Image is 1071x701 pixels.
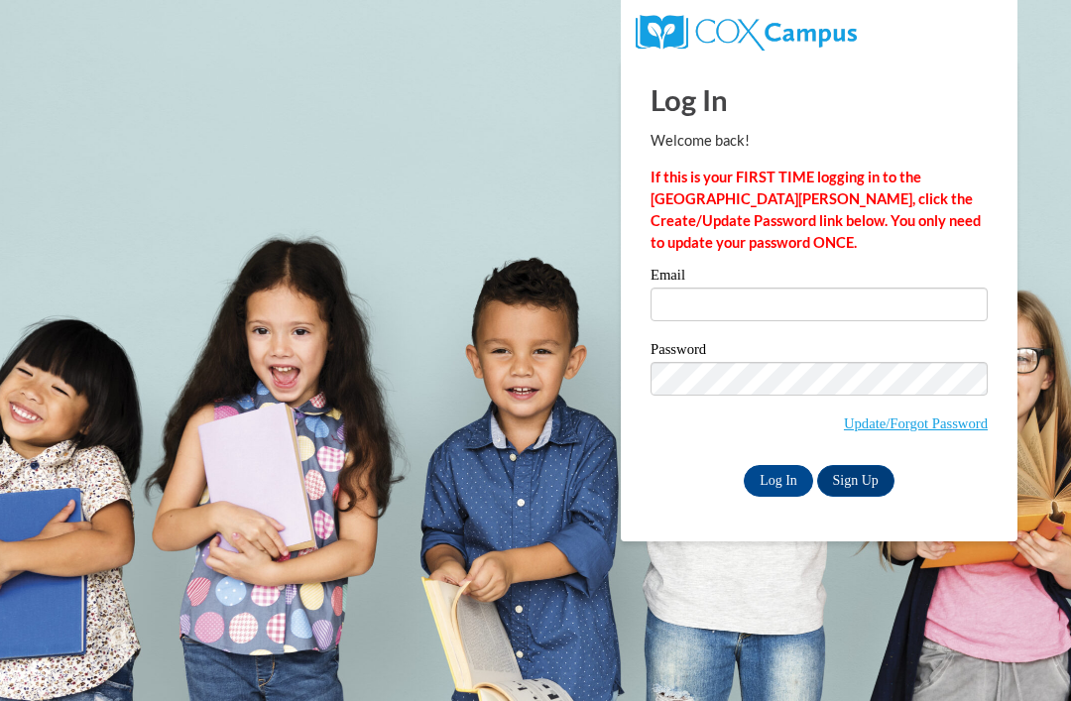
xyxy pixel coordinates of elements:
label: Email [651,268,988,288]
input: Log In [744,465,813,497]
strong: If this is your FIRST TIME logging in to the [GEOGRAPHIC_DATA][PERSON_NAME], click the Create/Upd... [651,169,981,251]
a: Sign Up [817,465,894,497]
label: Password [651,342,988,362]
a: Update/Forgot Password [844,415,988,431]
a: COX Campus [636,23,857,40]
p: Welcome back! [651,130,988,152]
h1: Log In [651,79,988,120]
img: COX Campus [636,15,857,51]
